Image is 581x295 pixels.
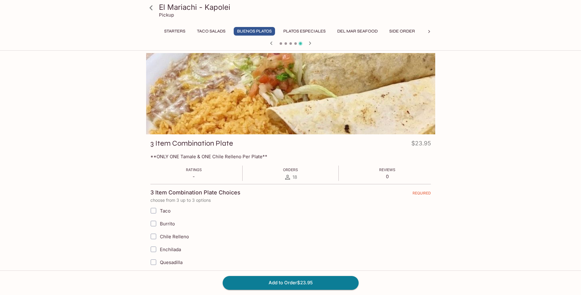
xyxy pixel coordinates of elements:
p: Pickup [159,12,174,18]
p: 0 [379,174,395,179]
span: Reviews [379,167,395,172]
button: Starters [161,27,189,36]
button: Platos Especiales [280,27,329,36]
div: 3 Item Combination Plate [146,53,435,134]
span: Ratings [186,167,202,172]
h3: El Mariachi - Kapolei [159,2,433,12]
span: 18 [292,174,297,180]
span: Burrito [160,221,175,227]
button: Side Order [386,27,418,36]
span: Taco [160,208,171,214]
h4: $23.95 [411,139,431,151]
h3: 3 Item Combination Plate [150,139,233,148]
span: Quesadilla [160,259,183,265]
span: Chile Relleno [160,234,189,239]
h4: 3 Item Combination Plate Choices [150,189,240,196]
button: Buenos Platos [234,27,275,36]
span: REQUIRED [413,191,431,198]
p: **ONLY ONE Tamale & ONE Chile Relleno Per Plate** [150,154,431,159]
button: Add to Order$23.95 [223,276,359,289]
span: Enchilada [160,247,181,252]
p: - [186,174,202,179]
button: Taco Salads [194,27,229,36]
button: Del Mar Seafood [334,27,381,36]
p: choose from 3 up to 3 options [150,198,431,203]
span: Orders [283,167,298,172]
